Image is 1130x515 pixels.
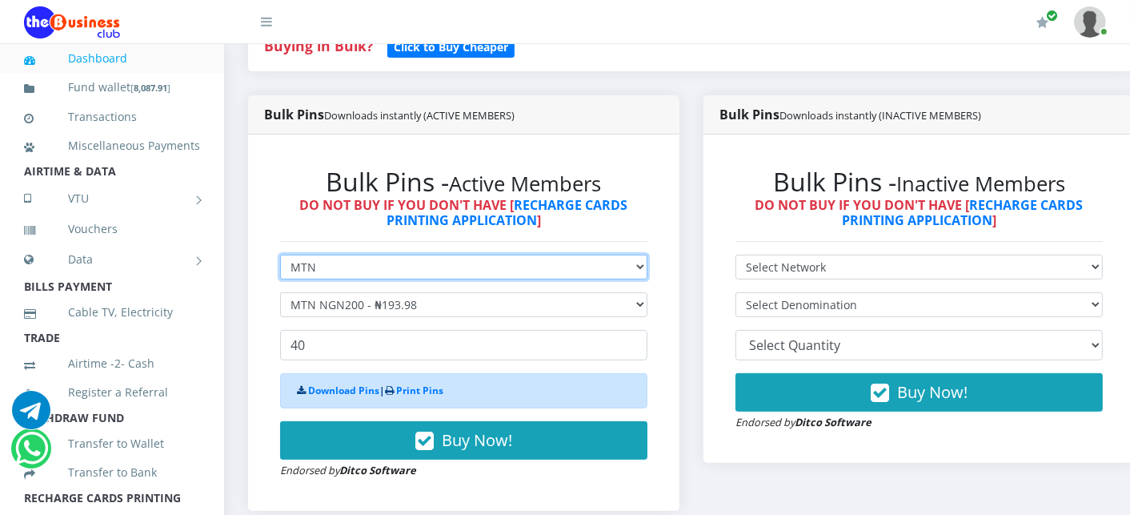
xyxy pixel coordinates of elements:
[24,239,200,280] a: Data
[1074,6,1106,38] img: User
[735,373,1103,412] button: Buy Now!
[735,167,1103,197] h2: Bulk Pins -
[134,82,167,94] b: 8,087.91
[387,196,628,229] a: RECHARGE CARDS PRINTING APPLICATION
[297,384,443,397] strong: |
[396,384,443,397] a: Print Pins
[394,39,508,54] b: Click to Buy Cheaper
[324,108,515,123] small: Downloads instantly (ACTIVE MEMBERS)
[280,330,647,360] input: Enter Quantity
[24,294,200,331] a: Cable TV, Electricity
[24,179,200,219] a: VTU
[308,384,379,397] a: Download Pins
[755,196,1084,229] strong: DO NOT BUY IF YOU DON'T HAVE [ ]
[24,425,200,462] a: Transfer to Wallet
[795,415,872,429] strong: Ditco Software
[719,106,981,123] strong: Bulk Pins
[264,106,515,123] strong: Bulk Pins
[24,99,200,135] a: Transactions
[15,441,48,468] a: Chat for support
[24,127,200,164] a: Miscellaneous Payments
[24,40,200,77] a: Dashboard
[280,167,647,197] h2: Bulk Pins -
[387,36,515,55] a: Click to Buy Cheaper
[897,381,968,403] span: Buy Now!
[442,429,512,451] span: Buy Now!
[450,170,602,198] small: Active Members
[24,374,200,411] a: Register a Referral
[735,415,872,429] small: Endorsed by
[24,69,200,107] a: Fund wallet[8,087.91]
[300,196,628,229] strong: DO NOT BUY IF YOU DON'T HAVE [ ]
[339,463,416,477] strong: Ditco Software
[779,108,981,123] small: Downloads instantly (INACTIVE MEMBERS)
[24,211,200,247] a: Vouchers
[280,421,647,460] button: Buy Now!
[24,454,200,491] a: Transfer to Bank
[280,463,416,477] small: Endorsed by
[264,36,373,55] strong: Buying in Bulk?
[1036,16,1048,29] i: Renew/Upgrade Subscription
[842,196,1084,229] a: RECHARGE CARDS PRINTING APPLICATION
[24,345,200,382] a: Airtime -2- Cash
[1046,10,1058,22] span: Renew/Upgrade Subscription
[896,170,1065,198] small: Inactive Members
[12,403,50,429] a: Chat for support
[24,6,120,38] img: Logo
[130,82,170,94] small: [ ]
